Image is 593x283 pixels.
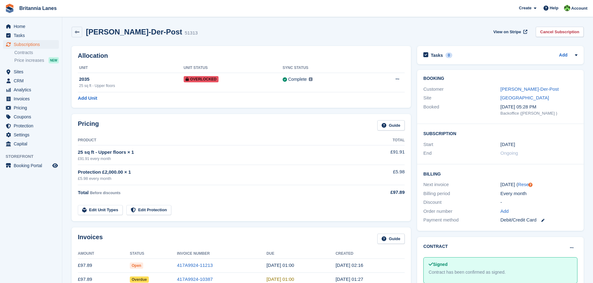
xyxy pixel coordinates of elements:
[78,205,123,215] a: Edit Unit Types
[14,85,51,94] span: Analytics
[361,145,405,165] td: £91.91
[78,120,99,130] h2: Pricing
[14,31,51,40] span: Tasks
[518,182,530,187] a: Reset
[14,76,51,85] span: CRM
[78,258,130,272] td: £97.89
[559,52,567,59] a: Add
[3,85,59,94] a: menu
[423,190,500,197] div: Billing period
[423,103,500,116] div: Booked
[423,76,577,81] h2: Booking
[3,94,59,103] a: menu
[423,217,500,224] div: Payment method
[3,130,59,139] a: menu
[288,76,307,83] div: Complete
[78,135,361,145] th: Product
[3,22,59,31] a: menu
[550,5,558,11] span: Help
[429,269,572,276] div: Contract has been confirmed as signed.
[14,50,59,56] a: Contracts
[3,161,59,170] a: menu
[423,181,500,188] div: Next invoice
[266,262,294,268] time: 2025-09-08 00:00:00 UTC
[14,121,51,130] span: Protection
[501,86,559,92] a: [PERSON_NAME]-Der-Post
[184,63,283,73] th: Unit Status
[423,150,500,157] div: End
[78,156,361,162] div: £91.91 every month
[78,190,89,195] span: Total
[78,234,103,244] h2: Invoices
[51,162,59,169] a: Preview store
[501,199,577,206] div: -
[14,161,51,170] span: Booking Portal
[126,205,171,215] a: Edit Protection
[283,63,368,73] th: Sync Status
[3,31,59,40] a: menu
[78,176,361,182] div: £5.98 every month
[14,103,51,112] span: Pricing
[3,139,59,148] a: menu
[309,77,313,81] img: icon-info-grey-7440780725fd019a000dd9b08b2336e03edf1995a4989e88bcd33f0948082b44.svg
[361,135,405,145] th: Total
[336,262,363,268] time: 2025-09-01 01:16:10 UTC
[336,249,405,259] th: Created
[184,76,219,82] span: Overlocked
[78,169,361,176] div: Protection £2,000.00 × 1
[17,3,59,13] a: Britannia Lanes
[336,276,363,282] time: 2025-08-01 00:27:23 UTC
[491,27,529,37] a: View on Stripe
[564,5,570,11] img: Robert Parr
[423,94,500,102] div: Site
[3,121,59,130] a: menu
[14,130,51,139] span: Settings
[185,30,198,37] div: 51313
[78,249,130,259] th: Amount
[130,262,143,269] span: Open
[501,95,549,100] a: [GEOGRAPHIC_DATA]
[3,76,59,85] a: menu
[3,67,59,76] a: menu
[79,76,184,83] div: 2035
[3,112,59,121] a: menu
[377,234,405,244] a: Guide
[14,57,59,64] a: Price increases NEW
[493,29,521,35] span: View on Stripe
[501,150,518,156] span: Ongoing
[536,27,584,37] a: Cancel Subscription
[423,208,500,215] div: Order number
[90,191,120,195] span: Before discounts
[571,5,587,11] span: Account
[361,189,405,196] div: £97.89
[429,261,572,268] div: Signed
[3,103,59,112] a: menu
[501,208,509,215] a: Add
[78,149,361,156] div: 25 sq ft - Upper floors × 1
[14,112,51,121] span: Coupons
[14,22,51,31] span: Home
[5,4,14,13] img: stora-icon-8386f47178a22dfd0bd8f6a31ec36ba5ce8667c1dd55bd0f319d3a0aa187defe.svg
[130,249,177,259] th: Status
[361,165,405,185] td: £5.98
[14,94,51,103] span: Invoices
[423,199,500,206] div: Discount
[423,141,500,148] div: Start
[501,110,577,116] div: Backoffice ([PERSON_NAME] )
[49,57,59,63] div: NEW
[86,28,182,36] h2: [PERSON_NAME]-Der-Post
[445,52,453,58] div: 0
[14,57,44,63] span: Price increases
[177,249,266,259] th: Invoice Number
[78,63,184,73] th: Unit
[423,130,577,136] h2: Subscription
[14,40,51,49] span: Subscriptions
[501,103,577,111] div: [DATE] 05:28 PM
[519,5,531,11] span: Create
[528,182,533,188] div: Tooltip anchor
[423,171,577,177] h2: Billing
[501,217,577,224] div: Debit/Credit Card
[423,243,448,250] h2: Contract
[3,40,59,49] a: menu
[431,52,443,58] h2: Tasks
